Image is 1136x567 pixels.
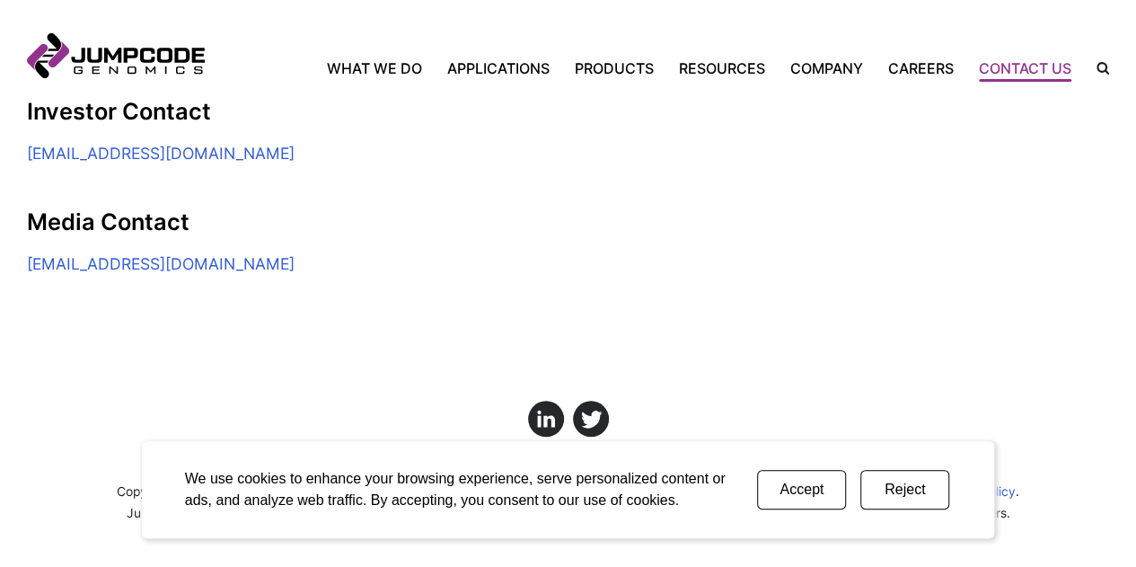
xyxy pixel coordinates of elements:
a: Click here to view us on LinkedIn [528,401,564,437]
a: What We Do [327,58,435,79]
a: [EMAIL_ADDRESS][DOMAIN_NAME] [27,144,295,163]
a: Contact Us [966,58,1084,79]
a: Company [778,58,876,79]
label: Search the site. [1084,62,1109,75]
a: Click here to view us on Twitter [573,401,609,437]
h2: Investor Contact [27,98,549,124]
a: [EMAIL_ADDRESS][DOMAIN_NAME] [27,254,295,273]
p: Jumpcode and CRISPRclean are registered trademarks of Jumpcode Genomics, Inc. All other trademark... [27,501,1109,522]
nav: Primary Navigation [205,58,1084,79]
a: Careers [876,58,966,79]
span: Copyright © 2025 Jumpcode Genomics, Inc. All rights reserved. [117,484,489,499]
h2: Media Contact [27,208,549,235]
a: Applications [435,58,562,79]
span: We use cookies to enhance your browsing experience, serve personalized content or ads, and analyz... [185,471,726,508]
button: Accept [757,470,846,509]
a: Products [562,58,666,79]
a: Resources [666,58,778,79]
button: Reject [860,470,949,509]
